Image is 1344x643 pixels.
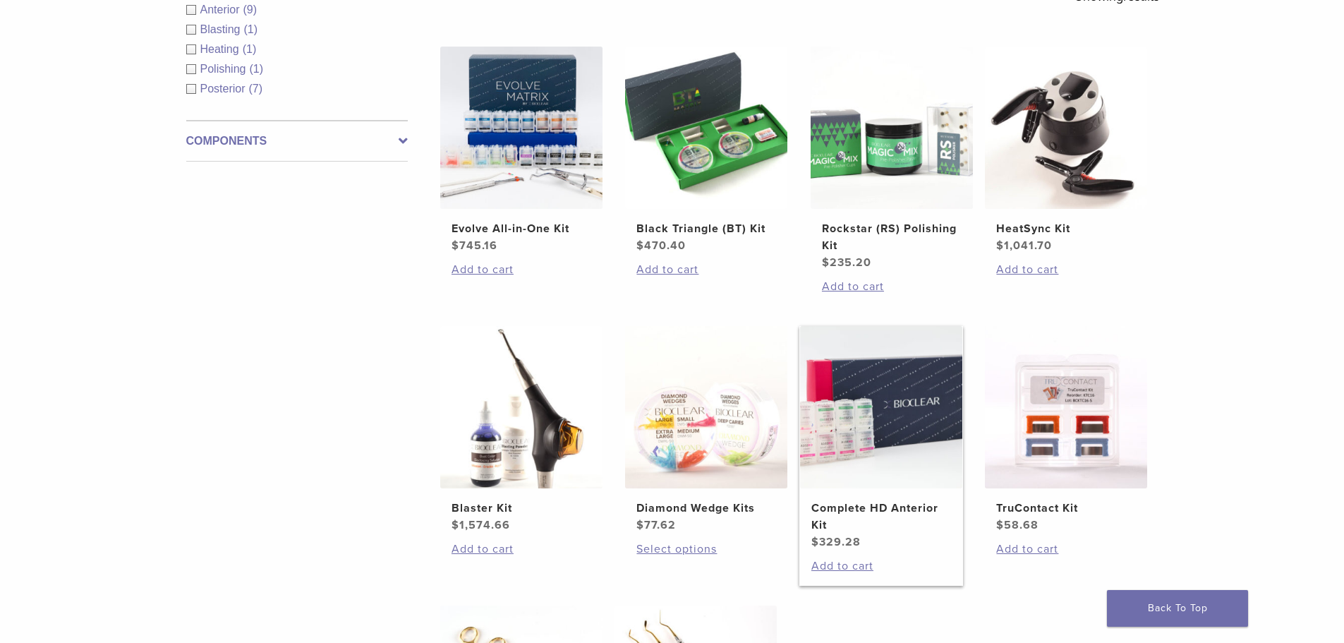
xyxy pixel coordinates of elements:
a: Rockstar (RS) Polishing KitRockstar (RS) Polishing Kit $235.20 [810,47,974,271]
h2: Diamond Wedge Kits [636,500,776,517]
h2: HeatSync Kit [996,220,1136,237]
span: $ [996,518,1004,532]
bdi: 1,041.70 [996,239,1052,253]
span: Heating [200,43,243,55]
img: Complete HD Anterior Kit [800,326,962,488]
a: Add to cart: “Rockstar (RS) Polishing Kit” [822,278,962,295]
a: Add to cart: “TruContact Kit” [996,541,1136,558]
span: (7) [249,83,263,95]
a: Add to cart: “Black Triangle (BT) Kit” [636,261,776,278]
span: Posterior [200,83,249,95]
h2: Evolve All-in-One Kit [452,220,591,237]
a: Evolve All-in-One KitEvolve All-in-One Kit $745.16 [440,47,604,254]
label: Components [186,133,408,150]
span: Polishing [200,63,250,75]
span: $ [452,518,459,532]
bdi: 470.40 [636,239,686,253]
span: (9) [243,4,258,16]
img: TruContact Kit [985,326,1147,488]
span: $ [811,535,819,549]
a: Blaster KitBlaster Kit $1,574.66 [440,326,604,534]
bdi: 745.16 [452,239,497,253]
img: Diamond Wedge Kits [625,326,787,488]
a: Black Triangle (BT) KitBlack Triangle (BT) Kit $470.40 [624,47,789,254]
a: Add to cart: “Complete HD Anterior Kit” [811,558,951,575]
a: Select options for “Diamond Wedge Kits” [636,541,776,558]
bdi: 77.62 [636,518,676,532]
a: TruContact KitTruContact Kit $58.68 [984,326,1149,534]
a: Diamond Wedge KitsDiamond Wedge Kits $77.62 [624,326,789,534]
bdi: 329.28 [811,535,861,549]
bdi: 58.68 [996,518,1039,532]
bdi: 235.20 [822,256,871,270]
span: $ [636,239,644,253]
a: Complete HD Anterior KitComplete HD Anterior Kit $329.28 [799,326,964,551]
span: Blasting [200,23,244,35]
span: (1) [243,23,258,35]
h2: Complete HD Anterior Kit [811,500,951,534]
a: HeatSync KitHeatSync Kit $1,041.70 [984,47,1149,254]
a: Add to cart: “HeatSync Kit” [996,261,1136,278]
span: $ [636,518,644,532]
span: $ [822,256,830,270]
h2: Black Triangle (BT) Kit [636,220,776,237]
span: (1) [243,43,257,55]
img: Blaster Kit [440,326,603,488]
img: Evolve All-in-One Kit [440,47,603,209]
a: Add to cart: “Blaster Kit” [452,541,591,558]
img: HeatSync Kit [985,47,1147,209]
span: $ [452,239,459,253]
bdi: 1,574.66 [452,518,510,532]
span: $ [996,239,1004,253]
a: Back To Top [1107,590,1248,627]
img: Rockstar (RS) Polishing Kit [811,47,973,209]
span: (1) [249,63,263,75]
img: Black Triangle (BT) Kit [625,47,787,209]
span: Anterior [200,4,243,16]
h2: Blaster Kit [452,500,591,517]
h2: TruContact Kit [996,500,1136,517]
a: Add to cart: “Evolve All-in-One Kit” [452,261,591,278]
h2: Rockstar (RS) Polishing Kit [822,220,962,254]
